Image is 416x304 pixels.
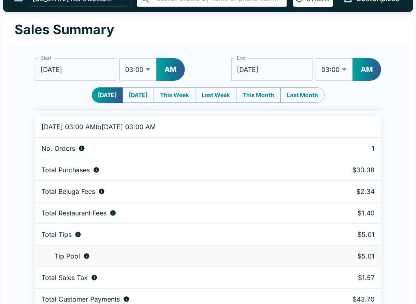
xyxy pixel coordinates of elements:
[92,87,123,103] button: [DATE]
[41,166,299,174] div: Aggregate order subtotals
[353,58,381,81] button: AM
[312,144,375,152] p: 1
[236,87,281,103] button: This Month
[35,58,116,81] input: Choose date, selected date is Sep 13, 2025
[41,295,120,303] p: Total Customer Payments
[312,274,375,282] p: $1.57
[237,54,246,61] label: End
[41,166,90,174] p: Total Purchases
[41,144,299,152] div: Number of orders placed
[41,123,299,131] p: [DATE] 03:00 AM to [DATE] 03:00 AM
[41,274,88,282] p: Total Sales Tax
[41,230,71,239] p: Total Tips
[41,274,299,282] div: Sales tax paid by diners
[41,209,299,217] div: Fees paid by diners to restaurant
[41,252,299,260] div: Tips unclaimed by a waiter
[41,187,95,195] p: Total Beluga Fees
[15,22,114,38] h1: Sales Summary
[312,230,375,239] p: $5.01
[312,252,375,260] p: $5.01
[154,87,195,103] button: This Week
[231,58,312,81] input: Choose date, selected date is Sep 14, 2025
[312,166,375,174] p: $33.38
[280,87,325,103] button: Last Month
[41,230,299,239] div: Combined individual and pooled tips
[41,54,51,61] label: Start
[312,209,375,217] p: $1.40
[41,187,299,195] div: Fees paid by diners to Beluga
[312,187,375,195] p: $2.34
[312,295,375,303] p: $43.70
[156,58,185,81] button: AM
[54,252,80,260] p: Tip Pool
[41,295,299,303] div: Total amount paid for orders by diners
[195,87,236,103] button: Last Week
[122,87,154,103] button: [DATE]
[41,144,75,152] p: No. Orders
[41,209,106,217] p: Total Restaurant Fees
